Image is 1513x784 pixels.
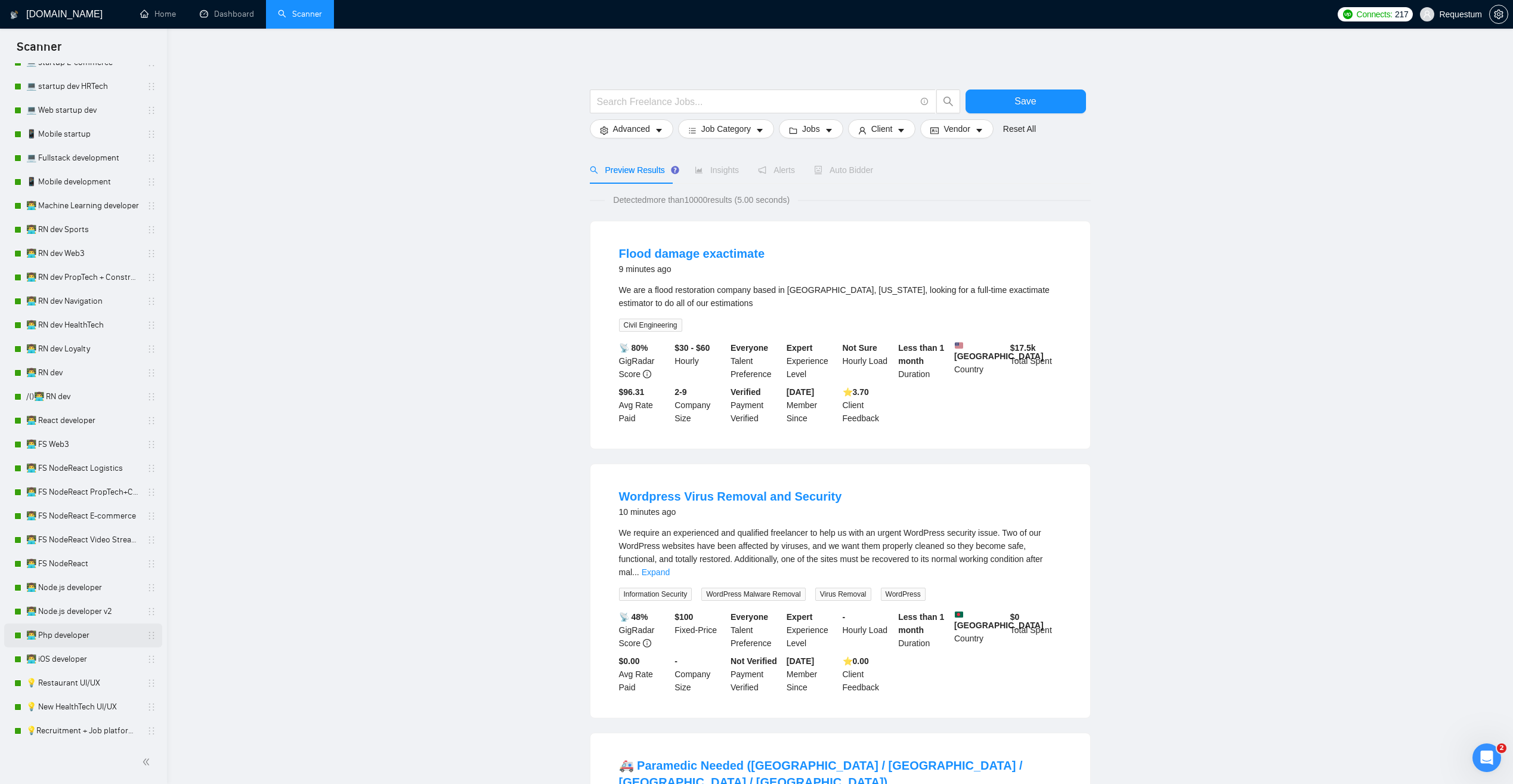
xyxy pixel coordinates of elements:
div: Total Spent [1008,341,1064,381]
span: bars [688,126,697,135]
a: 👨‍💻 Node.js developer v2 [26,600,140,624]
a: 💡Recruitment + Job platform UI/UX [26,719,140,743]
a: 💡 Restaurant UI/UX [26,671,140,695]
div: We are a flood restoration company based in San Diego, California, looking for a full-time exacti... [619,283,1062,310]
span: holder [147,129,156,139]
div: GigRadar Score [617,341,673,381]
div: Member Since [784,655,840,694]
b: [GEOGRAPHIC_DATA] [954,341,1044,361]
a: 👨‍💻 RN dev [26,361,140,385]
b: Everyone [731,612,768,622]
a: 👨‍💻 RN dev Navigation [26,289,140,313]
div: Payment Verified [728,655,784,694]
div: Experience Level [784,610,840,650]
a: 📱 Mobile startup [26,122,140,146]
a: 👨‍💻 React developer [26,409,140,433]
iframe: Intercom live chat [1472,743,1501,772]
span: info-circle [643,639,651,647]
div: Tooltip anchor [670,165,680,175]
a: 👨‍💻 Machine Learning developer [26,194,140,218]
span: robot [814,166,822,174]
span: holder [147,702,156,712]
span: Virus Removal [815,588,871,601]
a: 💡 New HealthTech UI/UX [26,695,140,719]
span: holder [147,655,156,664]
b: $96.31 [619,387,645,397]
span: holder [147,106,156,115]
span: holder [147,511,156,521]
span: holder [147,535,156,545]
button: barsJob Categorycaret-down [678,119,774,138]
div: 10 minutes ago [619,505,842,519]
span: caret-down [975,126,983,135]
b: Expert [787,343,813,353]
span: holder [147,273,156,282]
a: Expand [642,567,670,577]
span: caret-down [825,126,833,135]
div: Fixed-Price [672,610,728,650]
button: settingAdvancedcaret-down [590,119,673,138]
b: $30 - $60 [674,343,710,353]
span: notification [758,166,766,174]
span: Information Security [619,588,692,601]
a: /()👨‍💻 RN dev [26,385,140,409]
span: holder [147,464,156,473]
b: [DATE] [787,656,814,666]
b: - [843,612,846,622]
span: area-chart [695,166,703,174]
div: Hourly [672,341,728,381]
a: 👨‍💻 RN dev HealthTech [26,313,140,337]
b: Less than 1 month [898,612,944,635]
span: holder [147,201,156,211]
b: $ 100 [674,612,693,622]
span: WordPress [881,588,926,601]
span: folder [789,126,797,135]
a: 👨‍💻 iOS developer [26,647,140,671]
a: 👨‍💻 FS NodeReact E-commerce [26,504,140,528]
span: holder [147,225,156,234]
a: 👨‍💻 FS NodeReact [26,552,140,576]
a: setting [1489,10,1508,19]
div: We require an experienced and qualified freelancer to help us with an urgent WordPress security i... [619,526,1062,579]
span: holder [147,153,156,163]
span: holder [147,559,156,569]
span: holder [147,249,156,258]
a: dashboardDashboard [200,9,254,19]
b: ⭐️ 0.00 [843,656,869,666]
span: ... [632,567,639,577]
div: Member Since [784,385,840,425]
a: 👨‍💻 RN dev Loyalty [26,337,140,361]
span: Scanner [7,38,71,63]
a: Reset All [1003,122,1036,135]
a: 👨‍💻 FS Web3 [26,433,140,456]
span: holder [147,678,156,688]
span: Client [871,122,893,135]
span: user [858,126,867,135]
span: holder [147,177,156,187]
button: search [936,89,960,113]
b: [DATE] [787,387,814,397]
span: holder [147,726,156,736]
b: Not Verified [731,656,777,666]
span: Job Category [701,122,751,135]
span: holder [147,368,156,378]
span: Preview Results [590,165,676,175]
b: ⭐️ 3.70 [843,387,869,397]
a: 👨‍💻 RN dev Sports [26,218,140,242]
span: Connects: [1357,8,1393,21]
span: Insights [695,165,739,175]
span: holder [147,297,156,306]
b: $0.00 [619,656,640,666]
input: Search Freelance Jobs... [597,94,915,109]
div: Company Size [672,655,728,694]
div: Duration [896,341,952,381]
span: user [1423,10,1431,18]
b: $ 0 [1010,612,1020,622]
span: holder [147,487,156,497]
div: Talent Preference [728,610,784,650]
button: setting [1489,5,1508,24]
span: holder [147,82,156,91]
span: Auto Bidder [814,165,873,175]
img: logo [10,5,18,24]
a: 💻 startup dev HRTech [26,75,140,98]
